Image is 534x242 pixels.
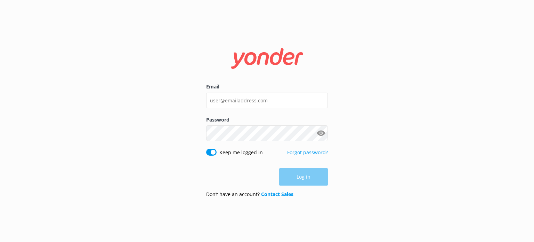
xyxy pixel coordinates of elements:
[206,190,293,198] p: Don’t have an account?
[314,126,328,140] button: Show password
[206,116,328,124] label: Password
[287,149,328,156] a: Forgot password?
[219,149,263,156] label: Keep me logged in
[206,83,328,91] label: Email
[206,93,328,108] input: user@emailaddress.com
[261,191,293,197] a: Contact Sales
